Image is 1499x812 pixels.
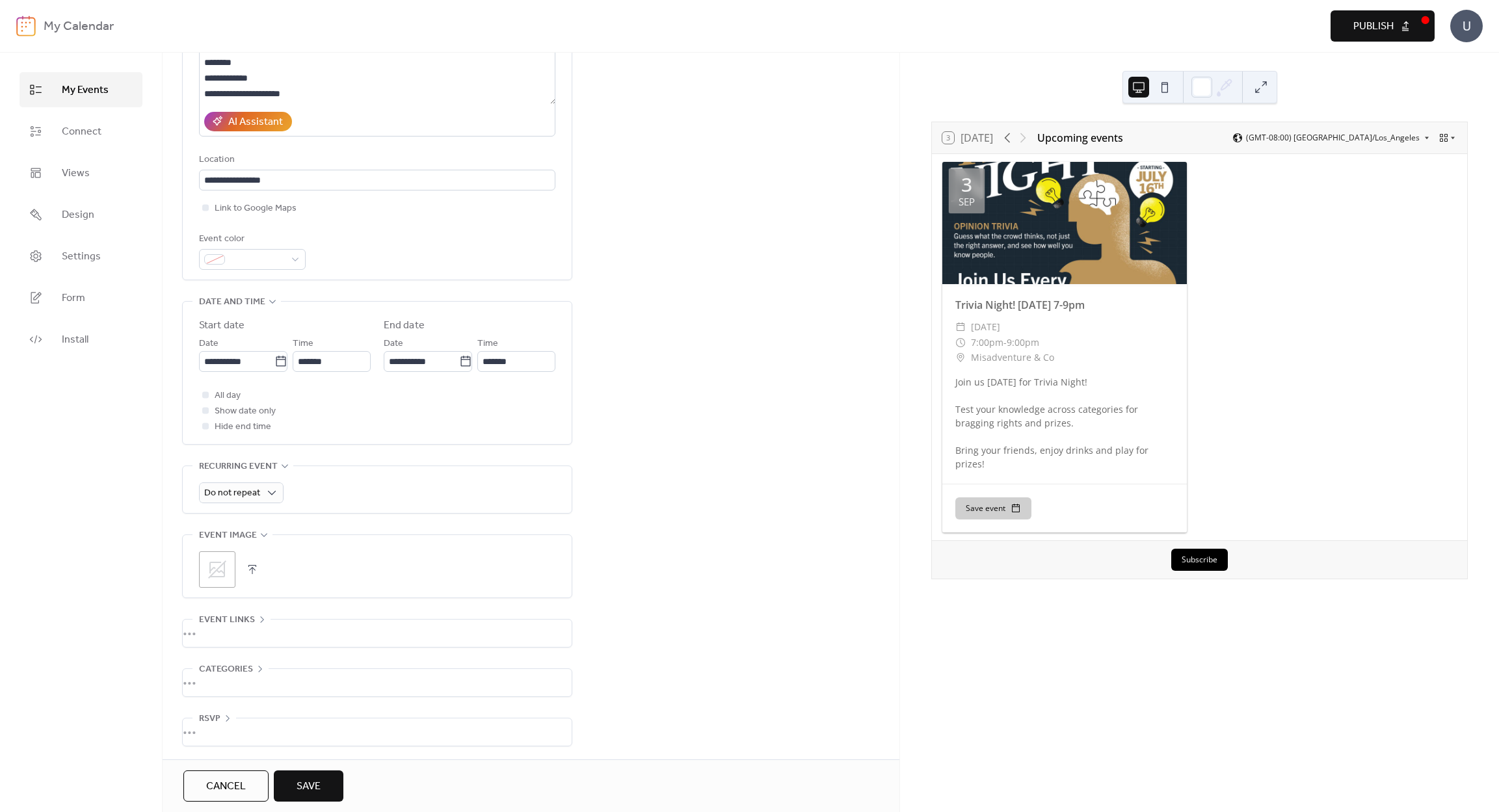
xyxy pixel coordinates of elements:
span: Design [62,207,94,223]
span: Date [199,336,219,352]
span: Save [297,779,321,794]
div: Location [199,152,553,168]
span: Time [293,336,313,352]
span: 9:00pm [1007,335,1039,350]
span: (GMT-08:00) [GEOGRAPHIC_DATA]/Los_Angeles [1246,134,1420,142]
span: [DATE] [971,319,1000,335]
span: Time [477,336,498,352]
span: Views [62,166,90,181]
div: U [1450,10,1483,42]
div: ​ [955,319,966,335]
div: Event color [199,231,303,247]
span: Cancel [206,779,246,794]
div: 3 [961,175,972,194]
span: Date [384,336,403,352]
div: ​ [955,350,966,365]
img: logo [16,16,36,36]
span: Connect [62,124,101,140]
a: Install [20,322,142,357]
div: End date [384,318,425,334]
div: ••• [183,669,572,696]
a: Views [20,155,142,190]
a: Form [20,280,142,315]
span: Do not repeat [204,484,260,502]
span: My Events [62,83,109,98]
span: Recurring event [199,459,278,475]
b: My Calendar [44,14,114,39]
span: Date and time [199,295,265,310]
button: Cancel [183,770,269,802]
a: Design [20,197,142,232]
button: Save event [955,497,1031,519]
div: Sep [959,197,975,207]
div: ​ [955,335,966,350]
span: Show date only [215,404,276,419]
div: Trivia Night! [DATE] 7-9pm [942,297,1187,313]
a: Connect [20,114,142,149]
div: Join us [DATE] for Trivia Night! Test your knowledge across categories for bragging rights and pr... [942,375,1187,471]
a: Settings [20,239,142,274]
span: Publish [1353,19,1394,34]
span: - [1003,335,1007,350]
span: Form [62,291,85,306]
button: Publish [1331,10,1435,42]
div: ••• [183,620,572,647]
button: Subscribe [1171,549,1228,571]
span: 7:00pm [971,335,1003,350]
button: AI Assistant [204,112,292,131]
div: AI Assistant [228,114,283,130]
span: Misadventure & Co [971,350,1054,365]
span: Install [62,332,88,348]
span: Event image [199,528,257,544]
span: Hide end time [215,419,271,435]
button: Save [274,770,343,802]
div: ; [199,551,235,588]
span: All day [215,388,241,404]
span: Categories [199,662,253,677]
div: Start date [199,318,245,334]
span: Link to Google Maps [215,201,297,216]
span: Event links [199,612,255,628]
div: ••• [183,718,572,746]
span: RSVP [199,711,220,727]
div: Upcoming events [1037,130,1123,146]
span: Settings [62,249,101,265]
a: My Events [20,72,142,107]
